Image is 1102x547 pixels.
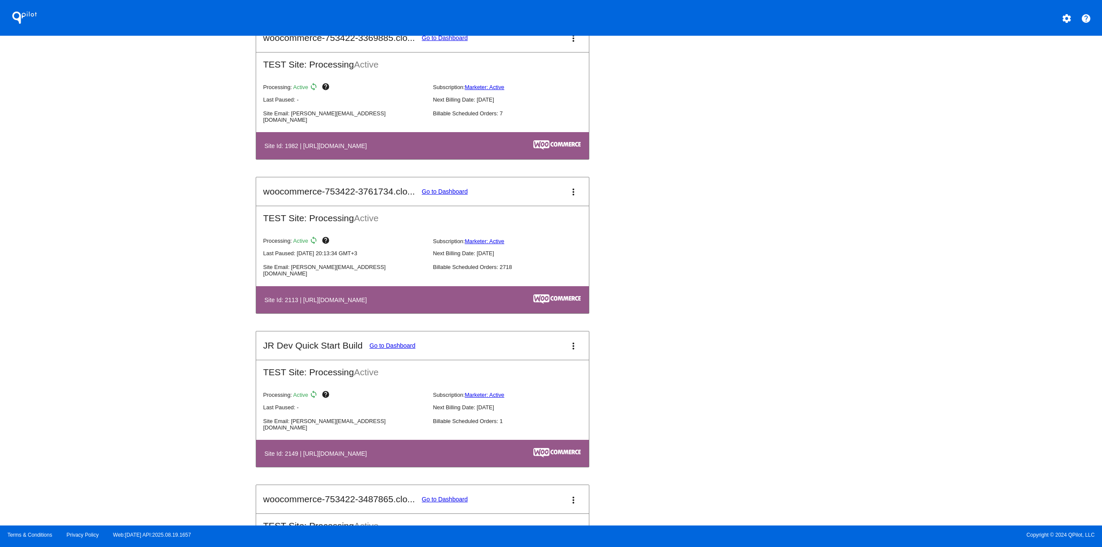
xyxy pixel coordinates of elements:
mat-icon: help [322,83,332,93]
mat-icon: more_vert [568,187,579,197]
span: Active [293,84,308,90]
a: Go to Dashboard [422,496,468,503]
p: Subscription: [433,238,596,244]
p: Site Email: [PERSON_NAME][EMAIL_ADDRESS][DOMAIN_NAME] [263,110,426,123]
p: Next Billing Date: [DATE] [433,404,596,411]
p: Processing: [263,236,426,247]
p: Site Email: [PERSON_NAME][EMAIL_ADDRESS][DOMAIN_NAME] [263,418,426,431]
p: Next Billing Date: [DATE] [433,250,596,257]
p: Billable Scheduled Orders: 2718 [433,264,596,270]
a: Terms & Conditions [7,532,52,538]
p: Last Paused: [DATE] 20:13:34 GMT+3 [263,250,426,257]
h1: QPilot [7,9,42,26]
a: Go to Dashboard [369,342,415,349]
mat-icon: settings [1062,13,1072,24]
p: Subscription: [433,84,596,90]
h2: JR Dev Quick Start Build [263,340,362,351]
a: Marketer: Active [465,238,505,244]
span: Active [293,238,308,244]
a: Web:[DATE] API:2025.08.19.1657 [113,532,191,538]
span: Active [354,213,378,223]
h2: woocommerce-753422-3369885.clo... [263,33,415,43]
a: Go to Dashboard [422,34,468,41]
mat-icon: sync [310,390,320,401]
a: Go to Dashboard [422,188,468,195]
mat-icon: help [322,236,332,247]
p: Subscription: [433,392,596,398]
mat-icon: sync [310,236,320,247]
span: Active [354,59,378,69]
p: Site Email: [PERSON_NAME][EMAIL_ADDRESS][DOMAIN_NAME] [263,264,426,277]
span: Active [354,521,378,531]
h4: Site Id: 1982 | [URL][DOMAIN_NAME] [264,142,371,149]
img: c53aa0e5-ae75-48aa-9bee-956650975ee5 [533,140,581,150]
a: Marketer: Active [465,84,505,90]
h2: TEST Site: Processing [256,360,589,377]
h2: TEST Site: Processing [256,206,589,223]
p: Last Paused: - [263,404,426,411]
h2: woocommerce-753422-3487865.clo... [263,494,415,504]
mat-icon: sync [310,83,320,93]
mat-icon: help [1081,13,1091,24]
span: Active [354,367,378,377]
p: Processing: [263,390,426,401]
p: Processing: [263,83,426,93]
a: Privacy Policy [67,532,99,538]
mat-icon: more_vert [568,33,579,43]
span: Active [293,392,308,398]
p: Billable Scheduled Orders: 7 [433,110,596,117]
p: Billable Scheduled Orders: 1 [433,418,596,424]
mat-icon: more_vert [568,341,579,351]
img: c53aa0e5-ae75-48aa-9bee-956650975ee5 [533,448,581,457]
mat-icon: more_vert [568,495,579,505]
h2: TEST Site: Processing [256,53,589,70]
img: c53aa0e5-ae75-48aa-9bee-956650975ee5 [533,294,581,304]
p: Next Billing Date: [DATE] [433,96,596,103]
a: Marketer: Active [465,392,505,398]
span: Copyright © 2024 QPilot, LLC [558,532,1095,538]
h4: Site Id: 2113 | [URL][DOMAIN_NAME] [264,297,371,303]
h2: TEST Site: Processing [256,514,589,531]
h2: woocommerce-753422-3761734.clo... [263,186,415,197]
p: Last Paused: - [263,96,426,103]
h4: Site Id: 2149 | [URL][DOMAIN_NAME] [264,450,371,457]
mat-icon: help [322,390,332,401]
